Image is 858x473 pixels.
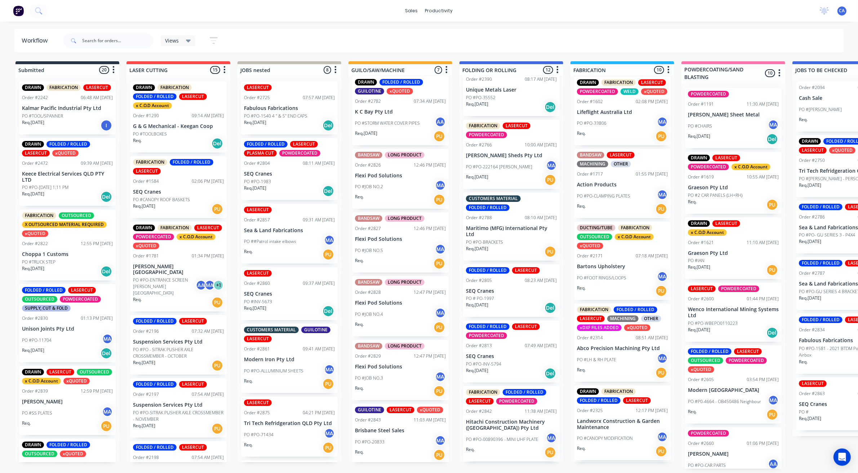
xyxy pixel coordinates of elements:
[799,260,843,266] div: FOLDED / ROLLED
[133,253,159,259] div: Order #1781
[638,79,666,86] div: LASERCUT
[22,113,63,119] p: PO #TOOL/SPANNER
[688,91,729,97] div: POWDERCOATED
[466,174,488,180] p: Req. [DATE]
[133,131,167,137] p: PO #TOOLBOXES
[799,295,821,301] p: Req. [DATE]
[60,296,101,302] div: POWDERCOATED
[466,123,500,129] div: FABRICATION
[157,225,192,231] div: FABRICATION
[685,88,782,148] div: POWDERCOATEDOrder #119111:30 AM [DATE][PERSON_NAME] Sheet MetalPO #CHAIRSMAReq.[DATE]Del
[177,234,215,240] div: x C.O.D Account
[244,217,270,223] div: Order #2857
[212,297,223,308] div: PU
[241,267,338,320] div: LASERCUTOrder #286009:37 AM [DATE]SEQ CranesPO #INV-5673Req.[DATE]Del
[712,220,740,227] div: LASERCUT
[133,159,167,165] div: FABRICATION
[574,304,671,382] div: FABRICATIONFOLDED / ROLLEDLASERCUTMACHININGOTHERxDXF FILES ADDEDxQUOTEDOrder #231408:51 AM [DATE]...
[685,283,782,342] div: LASERCUTPOWDERCOATEDOrder #260001:44 PM [DATE]Wenco International Mining Systems LtdPO #PO-WBEPO0...
[747,174,779,180] div: 10:55 AM [DATE]
[19,284,116,362] div: FOLDED / ROLLEDLASERCUTOUTSOURCEDPOWDERCOATEDSUPPLY, CUT & FOLDOrder #283001:13 PM [DATE]Unison J...
[766,199,778,211] div: PU
[355,88,384,94] div: GUILOTINE
[303,217,335,223] div: 09:31 AM [DATE]
[466,152,557,159] p: [PERSON_NAME] Sheds Pty Ltd
[688,164,729,170] div: POWDERCOATED
[241,138,338,200] div: FOLDED / ROLLEDLASERCUTPLASMA CUTPOWDERCOATEDOrder #280408:11 AM [DATE]SEQ CranesPO #PO-1983Req.[...
[688,199,697,205] p: Req.
[544,302,556,314] div: Del
[81,94,113,101] div: 06:48 AM [DATE]
[101,266,112,277] div: Del
[22,305,71,311] div: SUPPLY, CUT & FOLD
[81,240,113,247] div: 12:55 PM [DATE]
[355,194,364,200] p: Req.
[22,171,113,183] p: Keece Electrical Services QLD PTY LTD
[244,105,335,111] p: Fabulous Fabrications
[688,239,714,246] div: Order #1621
[22,230,48,237] div: xQUOTED
[621,88,639,95] div: WELD
[607,152,635,158] div: LASERCUT
[19,209,116,280] div: FABRICATIONOUTSOURCEDX OUTSOURCED MATERIAL REQUIREDxQUOTEDOrder #282212:55 PM [DATE]Choppa 1 Cust...
[688,264,710,270] p: Req. [DATE]
[303,160,335,167] div: 08:11 AM [DATE]
[59,212,94,219] div: OUTSOURCED
[101,191,112,203] div: Del
[641,88,667,95] div: xQUOTED
[323,120,334,131] div: Del
[525,142,557,148] div: 10:00 AM [DATE]
[244,238,296,245] p: PO ##Patrol intake elbows
[244,207,272,213] div: LASERCUT
[133,225,155,231] div: DRAWN
[657,271,668,282] div: MA
[244,291,335,297] p: SEQ Cranes
[244,113,307,119] p: PO #PO-1540 4 " & 5" END CAPS
[352,212,449,273] div: BANDSAWLONG PRODUCTOrder #282712:46 PM [DATE]Flexi Pod SolutionsPO #JOB NO.5MAReq.PU
[68,287,96,293] div: LASERCUT
[577,193,630,199] p: PO #PO-CLAMPING PLATES
[355,247,383,254] p: PO #JOB NO.5
[466,225,557,238] p: Maritimo (MFG) International Pty Ltd
[463,264,560,317] div: FOLDED / ROLLEDLASERCUTOrder #280508:23 AM [DATE]SEQ CranesPO # PO-1997Req.[DATE]Del
[466,239,503,246] p: PO #PO-BRACKETS
[466,164,532,170] p: PO #PO-222164 [PERSON_NAME]
[355,152,382,158] div: BANDSAW
[22,84,44,91] div: DRAWN
[435,244,446,255] div: MA
[688,112,779,118] p: [PERSON_NAME] Sheet Metal
[355,225,381,232] div: Order #2827
[323,185,334,197] div: Del
[244,94,270,101] div: Order #2725
[546,160,557,171] div: MA
[133,168,161,174] div: LASERCUT
[355,289,381,296] div: Order #2828
[244,270,272,277] div: LASERCUT
[192,253,224,259] div: 01:34 PM [DATE]
[22,119,44,126] p: Req. [DATE]
[766,133,778,145] div: Del
[355,300,446,306] p: Flexi Pod Solutions
[414,162,446,168] div: 12:46 PM [DATE]
[379,79,423,85] div: FOLDED / ROLLED
[799,270,825,277] div: Order #2787
[577,161,608,167] div: MACHINING
[385,279,424,286] div: LONG PRODUCT
[577,98,603,105] div: Order #1602
[688,306,779,319] p: Wenco International Mining Systems Ltd
[22,105,113,111] p: Kalmar Pacific Industrial Pty Ltd
[19,138,116,206] div: DRAWNFOLDED / ROLLEDLASERCUTxQUOTEDOrder #247209:39 AM [DATE]Keece Electrical Services QLD PTY LT...
[688,133,710,140] p: Req. [DATE]
[688,174,714,180] div: Order #1619
[688,229,727,236] div: x C.O.D Account
[244,185,266,191] p: Req. [DATE]
[799,157,825,164] div: Order #2750
[466,277,492,284] div: Order #2805
[766,264,778,276] div: PU
[466,132,507,138] div: POWDERCOATED
[81,160,113,167] div: 09:39 AM [DATE]
[165,37,179,44] span: Views
[133,296,142,303] p: Req.
[81,315,113,322] div: 01:13 PM [DATE]
[133,112,159,119] div: Order #1290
